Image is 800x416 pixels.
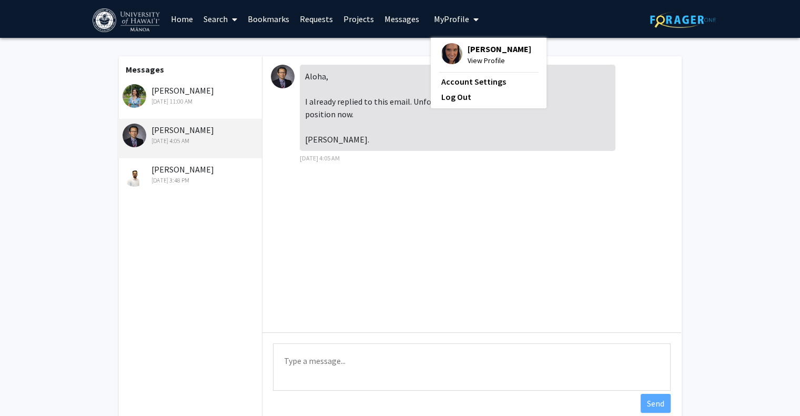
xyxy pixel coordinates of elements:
[123,136,260,146] div: [DATE] 4:05 AM
[273,343,671,391] textarea: Message
[242,1,295,37] a: Bookmarks
[300,154,340,162] span: [DATE] 4:05 AM
[123,124,260,146] div: [PERSON_NAME]
[123,124,146,147] img: Jangsoon Lee
[379,1,424,37] a: Messages
[468,43,531,55] span: [PERSON_NAME]
[126,64,164,75] b: Messages
[441,90,536,103] a: Log Out
[123,176,260,185] div: [DATE] 3:48 PM
[295,1,338,37] a: Requests
[434,14,469,24] span: My Profile
[123,97,260,106] div: [DATE] 11:00 AM
[441,75,536,88] a: Account Settings
[123,163,260,185] div: [PERSON_NAME]
[123,84,146,108] img: Catherine Walsh
[441,43,462,64] img: Profile Picture
[123,163,146,187] img: Murad Hossain
[166,1,198,37] a: Home
[93,8,162,32] img: University of Hawaiʻi at Mānoa Logo
[641,394,671,413] button: Send
[198,1,242,37] a: Search
[650,12,716,28] img: ForagerOne Logo
[441,43,531,66] div: Profile Picture[PERSON_NAME]View Profile
[8,369,45,408] iframe: Chat
[300,65,615,151] div: Aloha, I already replied to this email. Unfortunately, I do not have an open position now. [PERSO...
[468,55,531,66] span: View Profile
[123,84,260,106] div: [PERSON_NAME]
[271,65,295,88] img: Jangsoon Lee
[338,1,379,37] a: Projects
